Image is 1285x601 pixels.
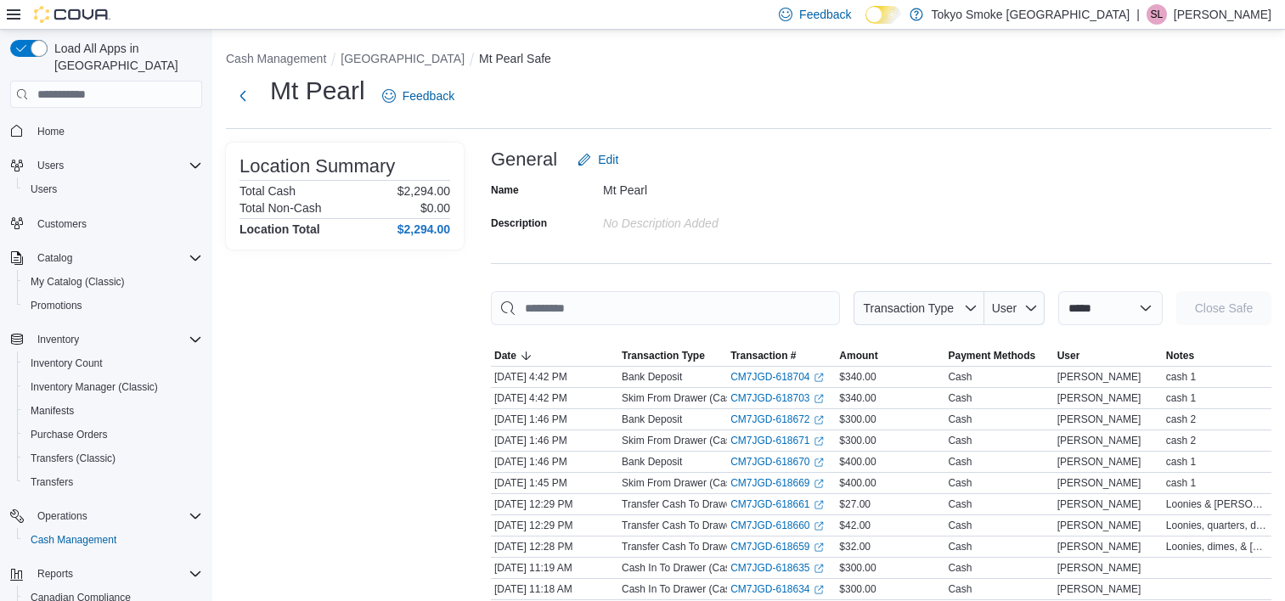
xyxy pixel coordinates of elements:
[24,424,202,445] span: Purchase Orders
[24,295,202,316] span: Promotions
[836,345,944,366] button: Amount
[17,270,209,294] button: My Catalog (Classic)
[1136,4,1140,25] p: |
[240,184,296,198] h6: Total Cash
[31,564,202,584] span: Reports
[799,6,851,23] span: Feedback
[3,154,209,177] button: Users
[603,177,831,197] div: Mt Pearl
[863,301,954,315] span: Transaction Type
[24,179,64,199] a: Users
[24,179,202,199] span: Users
[31,248,202,268] span: Catalog
[1176,291,1271,325] button: Close Safe
[24,377,202,397] span: Inventory Manager (Classic)
[814,458,824,468] svg: External link
[948,561,972,575] div: Cash
[31,329,202,350] span: Inventory
[622,540,777,553] p: Transfer Cash To Drawer (Cash 1)
[17,423,209,447] button: Purchase Orders
[948,540,972,553] div: Cash
[622,582,748,596] p: Cash In To Drawer (Cash 2)
[603,210,831,230] div: No Description added
[730,391,823,405] a: CM7JGD-618703External link
[948,582,972,596] div: Cash
[420,201,450,215] p: $0.00
[948,476,972,490] div: Cash
[24,472,80,492] a: Transfers
[622,391,748,405] p: Skim From Drawer (Cash 1)
[944,345,1053,366] button: Payment Methods
[730,497,823,511] a: CM7JGD-618661External link
[31,214,93,234] a: Customers
[854,291,984,325] button: Transaction Type
[1057,540,1141,553] span: [PERSON_NAME]
[270,74,365,108] h1: Mt Pearl
[839,540,871,553] span: $32.00
[1166,434,1196,447] span: cash 2
[17,294,209,317] button: Promotions
[31,404,74,418] span: Manifests
[31,380,158,394] span: Inventory Manager (Classic)
[31,506,94,526] button: Operations
[31,452,116,465] span: Transfers (Classic)
[31,329,86,350] button: Inventory
[571,143,625,177] button: Edit
[1057,455,1141,469] span: [PERSON_NAME]
[730,455,823,469] a: CM7JGD-618670External link
[240,201,322,215] h6: Total Non-Cash
[1147,4,1167,25] div: Shane Lovelace
[240,156,395,177] h3: Location Summary
[24,448,122,469] a: Transfers (Classic)
[1166,349,1194,362] span: Notes
[1166,413,1196,426] span: cash 2
[730,413,823,426] a: CM7JGD-618672External link
[24,401,81,421] a: Manifests
[341,52,465,65] button: [GEOGRAPHIC_DATA]
[814,542,824,553] svg: External link
[622,434,748,447] p: Skim From Drawer (Cash 2)
[24,530,123,550] a: Cash Management
[1057,413,1141,426] span: [PERSON_NAME]
[37,567,73,581] span: Reports
[948,434,972,447] div: Cash
[31,120,202,141] span: Home
[727,345,836,366] button: Transaction #
[491,149,557,170] h3: General
[31,564,80,584] button: Reports
[1057,561,1141,575] span: [PERSON_NAME]
[948,413,972,426] div: Cash
[375,79,461,113] a: Feedback
[31,248,79,268] button: Catalog
[948,455,972,469] div: Cash
[814,564,824,574] svg: External link
[1166,455,1196,469] span: cash 1
[24,353,202,374] span: Inventory Count
[1163,345,1271,366] button: Notes
[839,413,876,426] span: $300.00
[814,394,824,404] svg: External link
[730,519,823,532] a: CM7JGD-618660External link
[839,476,876,490] span: $400.00
[491,558,618,578] div: [DATE] 11:19 AM
[491,473,618,493] div: [DATE] 1:45 PM
[839,582,876,596] span: $300.00
[397,184,450,198] p: $2,294.00
[865,6,901,24] input: Dark Mode
[622,455,682,469] p: Bank Deposit
[839,434,876,447] span: $300.00
[948,349,1035,362] span: Payment Methods
[622,476,748,490] p: Skim From Drawer (Cash 1)
[24,424,115,445] a: Purchase Orders
[24,295,89,316] a: Promotions
[814,585,824,595] svg: External link
[31,506,202,526] span: Operations
[1166,391,1196,405] span: cash 1
[17,447,209,470] button: Transfers (Classic)
[24,530,202,550] span: Cash Management
[730,561,823,575] a: CM7JGD-618635External link
[37,159,64,172] span: Users
[814,373,824,383] svg: External link
[1057,434,1141,447] span: [PERSON_NAME]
